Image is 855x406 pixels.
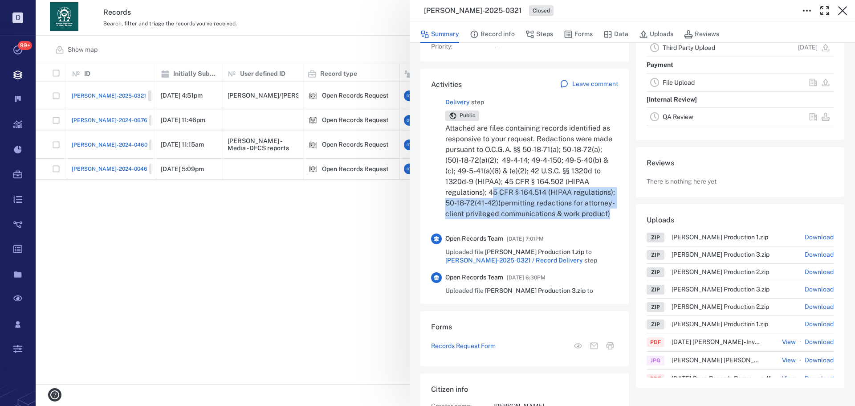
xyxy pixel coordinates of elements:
span: [DATE] [PERSON_NAME] - Invoice .pdf [672,339,782,345]
button: Summary [420,26,459,43]
span: [PERSON_NAME] Production 3.zip [485,287,587,294]
span: [PERSON_NAME] Production 1.zip [485,248,586,255]
div: ZIP [651,286,660,294]
p: [DATE] [798,43,818,52]
button: View [782,356,796,365]
div: ZIP [651,303,660,311]
p: D [12,12,23,23]
p: [Internal Review] [647,92,697,108]
a: Leave comment [560,79,618,90]
p: Payment [647,57,673,73]
h6: Forms [431,322,618,332]
a: Download [805,285,834,294]
p: Attached are files containing records identified as responsive to your request. Redactions were m... [445,123,618,219]
h6: Uploads [647,215,674,226]
p: Priority : [431,42,484,51]
div: ReviewsThere is nothing here yet [636,147,844,204]
span: [PERSON_NAME] [PERSON_NAME] Text Exchange - Amerigroup - [DATE].jpg [672,357,782,363]
div: ZIP [651,251,660,259]
a: Download [805,233,834,242]
div: ActivitiesLeave commentCommented[PERSON_NAME]-2025-0321 / Record Delivery stepPublicAttached are ... [420,69,629,311]
span: Public [458,112,477,119]
span: Uploaded file to step [445,287,618,304]
a: QA Review [663,113,693,120]
div: PDF [650,375,661,383]
button: Record info [470,26,515,43]
button: Print form [602,338,618,354]
span: Open Records Team [445,234,503,243]
span: [DATE] Open Records Request to [US_STATE] Department of Human Services [672,375,782,381]
span: [PERSON_NAME] Production 1.zip [672,234,790,240]
button: View [782,374,796,383]
button: Close [834,2,851,20]
span: 99+ [18,41,32,50]
a: Download [805,320,834,329]
button: Forms [564,26,593,43]
button: Toggle to Edit Boxes [798,2,816,20]
span: [PERSON_NAME] Production 3.zip [672,286,792,292]
a: Third Party Upload [663,44,715,51]
div: PDF [650,338,661,346]
div: ZIP [651,320,660,328]
p: · [798,337,803,348]
button: Steps [525,26,553,43]
div: FormsRecords Request FormView form in the stepMail formPrint form [420,311,629,373]
button: View [782,338,796,347]
button: Reviews [684,26,719,43]
span: [PERSON_NAME] Production 3.zip [672,251,792,258]
p: Leave comment [572,80,618,89]
span: [PERSON_NAME] Production 1.zip [672,321,790,327]
a: [PERSON_NAME]-2025-0321 / Record Delivery [445,257,583,264]
a: Download [805,303,834,312]
a: Download [805,374,834,383]
span: Closed [531,7,552,15]
button: Uploads [639,26,673,43]
button: View form in the step [570,338,586,354]
p: Record Delivery [647,126,695,142]
a: Download [805,338,834,347]
span: [PERSON_NAME] Production 2.zip [672,303,791,310]
span: Commented step [445,89,618,107]
div: ZIP [651,268,660,276]
span: . pdf [760,375,782,381]
p: There is nothing here yet [647,177,717,186]
h6: Reviews [647,158,834,168]
span: Uploaded file to step [445,248,618,265]
p: · [798,355,803,366]
a: [PERSON_NAME]-2025-0321 / Record Delivery [445,90,593,106]
h6: Activities [431,79,462,90]
span: [DATE] 6:30PM [507,272,546,283]
span: Open Records Team [445,273,503,282]
div: UploadsZIP[PERSON_NAME] Production 1.zipDownloadZIP[PERSON_NAME] Production 3.zipDownloadZIP[PERS... [636,204,844,395]
p: · [798,373,803,384]
a: Download [805,250,834,259]
span: Help [20,6,38,14]
h3: [PERSON_NAME]-2025-0321 [424,5,522,16]
a: Records Request Form [431,342,496,351]
a: Download [805,356,834,365]
button: Data [603,26,628,43]
span: [DATE] 7:01PM [507,234,544,244]
a: File Upload [663,79,695,86]
a: Download [805,268,834,277]
div: ZIP [651,234,660,242]
button: Mail form [586,338,602,354]
p: - [497,42,618,51]
button: Toggle Fullscreen [816,2,834,20]
div: JPG [651,357,660,365]
span: [PERSON_NAME] Production 2.zip [672,269,791,275]
h6: Citizen info [431,384,618,395]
